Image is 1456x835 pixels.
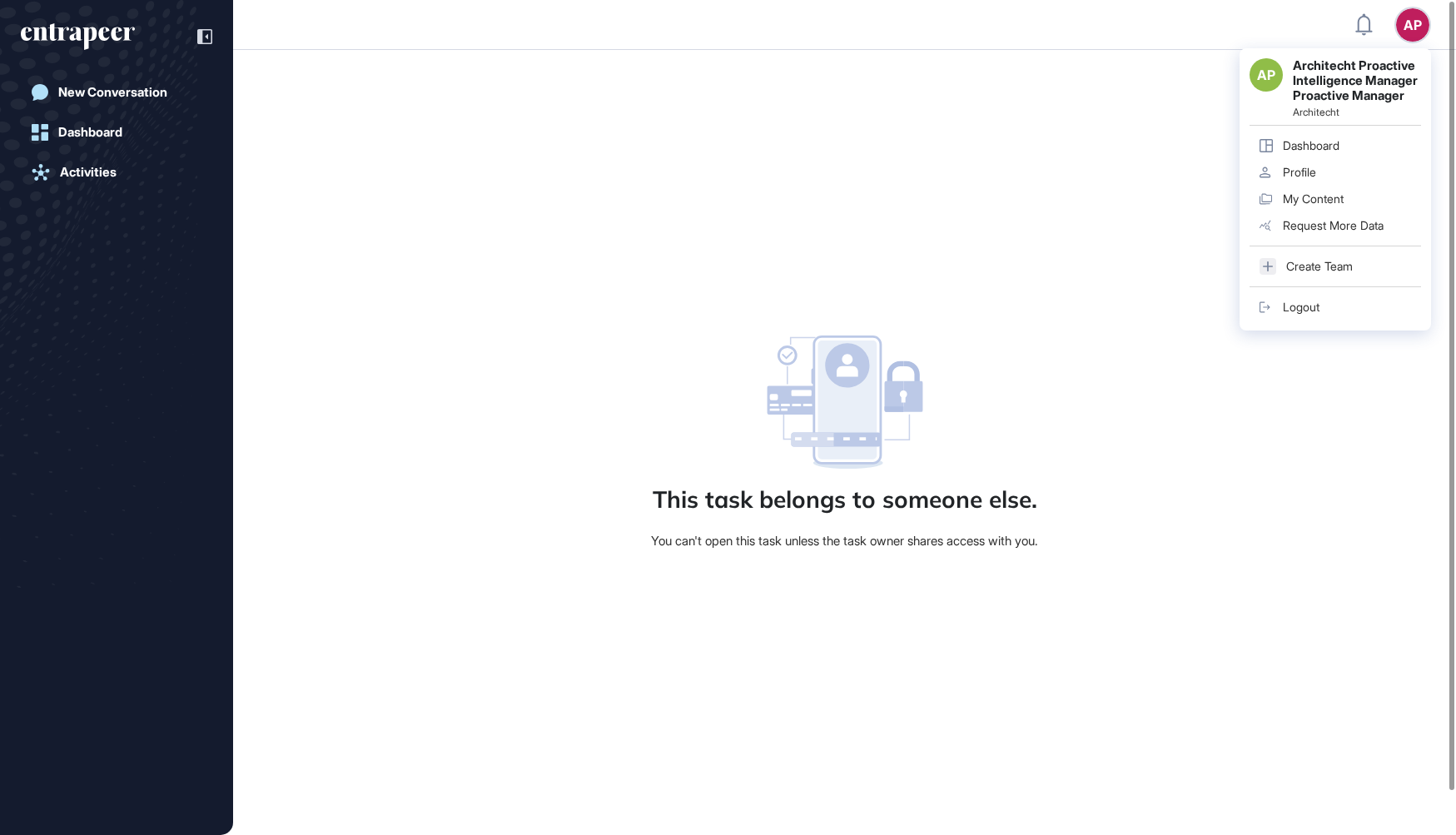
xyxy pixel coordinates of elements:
[21,116,212,149] a: Dashboard
[21,23,135,50] div: entrapeer-logo
[651,534,1038,549] div: You can't open this task unless the task owner shares access with you.
[58,125,122,140] div: Dashboard
[21,156,212,189] a: Activities
[21,76,212,109] a: New Conversation
[58,85,167,100] div: New Conversation
[1396,8,1429,42] button: AP
[653,485,1037,514] div: This task belongs to someone else.
[60,165,117,180] div: Activities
